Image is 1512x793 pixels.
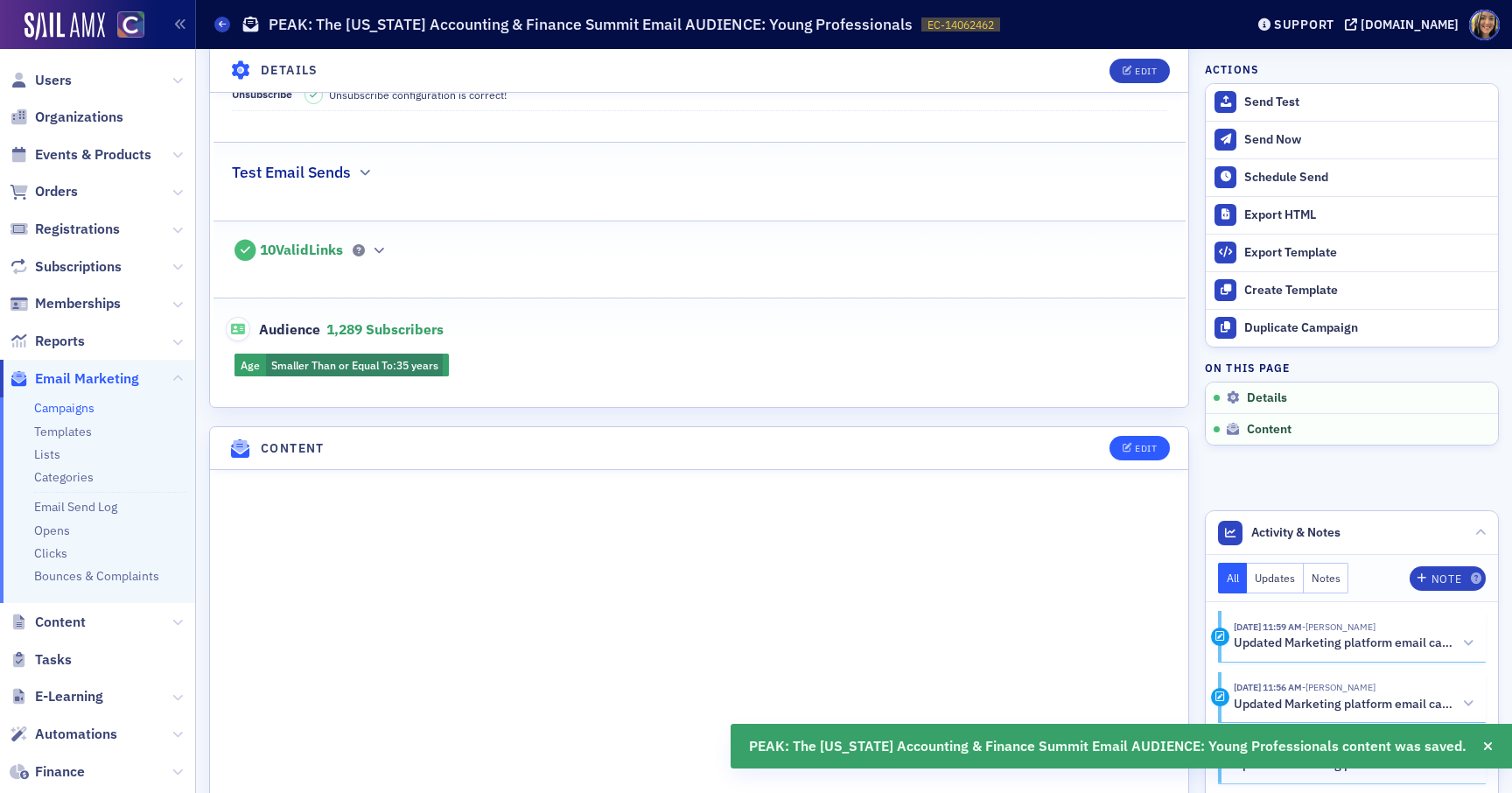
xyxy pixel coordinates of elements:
a: Finance [10,762,85,782]
span: 10 Valid Links [260,242,343,259]
a: Templates [34,424,92,439]
span: Automations [35,725,117,744]
button: Updated Marketing platform email campaign: PEAK: The [US_STATE] Accounting & Finance Summit Email... [1234,695,1473,713]
span: EC-14062462 [927,18,994,32]
span: Content [35,613,86,632]
span: Memberships [35,294,121,313]
a: View Homepage [105,11,144,41]
a: Tasks [10,650,72,670]
img: SailAMX [117,11,144,39]
button: Updated Marketing platform email campaign: PEAK: The [US_STATE] Accounting & Finance Summit Email... [1234,635,1473,653]
span: Activity & Notes [1251,523,1340,542]
a: Export HTML [1206,196,1498,234]
div: Export HTML [1244,207,1489,223]
span: Email Marketing [35,369,139,389]
div: Create Template [1244,283,1489,298]
span: Events & Products [35,145,151,165]
button: Send Test [1206,84,1498,121]
button: Send Now [1206,121,1498,158]
a: Lists [34,446,60,462]
h4: Details [261,61,318,80]
span: Reports [35,332,85,351]
button: Duplicate Campaign [1206,309,1498,347]
span: Content [1247,422,1291,438]
div: Duplicate Campaign [1244,320,1489,336]
div: Send Now [1244,132,1489,148]
span: Unsubscribe [232,87,292,101]
button: Updates [1247,563,1304,593]
a: Registrations [10,220,120,239]
a: Organizations [10,108,123,127]
span: Registrations [35,220,120,239]
a: Reports [10,332,85,351]
h4: On this page [1205,360,1499,375]
div: Support [1274,17,1334,32]
div: [DOMAIN_NAME] [1361,17,1459,32]
a: Events & Products [10,145,151,165]
button: Edit [1109,58,1170,82]
span: Lauren Standiford [1302,621,1375,633]
button: All [1218,563,1248,593]
a: Clicks [34,545,67,561]
a: E-Learning [10,687,103,706]
a: Automations [10,725,117,744]
span: Lauren Standiford [1302,681,1375,693]
span: Subscriptions [35,257,122,277]
h2: Test Email Sends [232,161,351,184]
span: PEAK: The [US_STATE] Accounting & Finance Summit Email AUDIENCE: Young Professionals content was ... [749,736,1466,757]
span: Orders [35,182,78,201]
a: Opens [34,523,70,538]
time: 10/1/2025 11:59 AM [1234,621,1302,633]
h5: Updated Marketing platform email campaign: PEAK: The [US_STATE] Accounting & Finance Summit Email... [1234,697,1457,712]
div: Send Test [1244,95,1489,110]
h1: PEAK: The [US_STATE] Accounting & Finance Summit Email AUDIENCE: Young Professionals [269,14,913,35]
a: Bounces & Complaints [34,568,159,584]
div: Note [1431,574,1461,584]
a: Categories [34,469,94,485]
div: Activity [1211,688,1229,706]
div: Activity [1211,628,1229,646]
div: Schedule Send [1244,170,1489,186]
span: Finance [35,762,85,782]
button: Notes [1304,563,1349,593]
a: Email Send Log [34,499,117,515]
a: Export Template [1206,234,1498,271]
h5: Updated Marketing platform email campaign: PEAK: The [US_STATE] Accounting & Finance Summit Email... [1234,635,1457,651]
span: E-Learning [35,687,103,706]
button: [DOMAIN_NAME] [1345,18,1465,31]
img: SailAMX [24,12,105,40]
a: Campaigns [34,400,94,416]
span: Details [1247,390,1287,406]
span: Audience [226,317,321,341]
a: Create Template [1206,271,1498,309]
div: Edit [1135,66,1157,75]
button: Edit [1109,436,1170,460]
a: Content [10,613,86,632]
a: Memberships [10,294,121,313]
a: Users [10,71,72,90]
div: Edit [1135,444,1157,453]
a: Email Marketing [10,369,139,389]
a: Subscriptions [10,257,122,277]
span: Unsubscribe configuration is correct! [329,87,507,102]
span: 1,289 Subscribers [326,320,444,338]
button: Schedule Send [1206,158,1498,196]
a: Orders [10,182,78,201]
span: Users [35,71,72,90]
div: Export Template [1244,245,1489,261]
h4: Content [261,439,325,458]
button: Note [1410,566,1486,591]
span: Profile [1469,10,1500,40]
span: Organizations [35,108,123,127]
time: 10/1/2025 11:56 AM [1234,681,1302,693]
h4: Actions [1205,61,1259,77]
span: Tasks [35,650,72,670]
